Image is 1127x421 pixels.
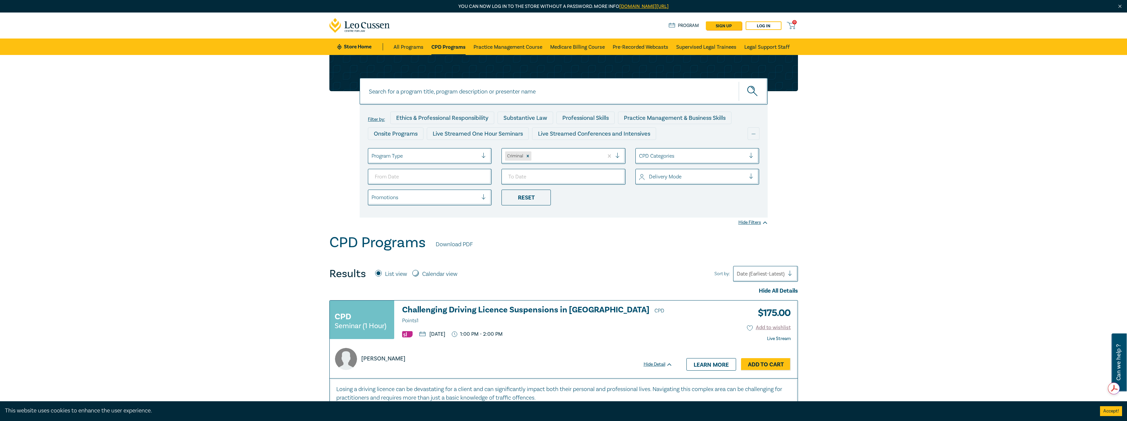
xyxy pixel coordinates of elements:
p: [DATE] [419,331,445,337]
input: Sort by [737,270,738,277]
h3: CPD [335,311,351,323]
div: Pre-Recorded Webcasts [475,143,551,156]
a: All Programs [394,39,423,55]
div: Professional Skills [556,112,615,124]
input: To Date [501,169,626,185]
div: Live Streamed Conferences and Intensives [532,127,656,140]
a: Learn more [686,358,736,371]
p: You can now log in to the store without a password. More info [329,3,798,10]
div: Hide Filters [738,219,768,226]
strong: Live Stream [767,336,791,342]
a: Legal Support Staff [744,39,790,55]
h3: Challenging Driving Licence Suspensions in [GEOGRAPHIC_DATA] [402,305,673,325]
a: sign up [706,21,742,30]
img: A8UdDugLQf5CAAAAJXRFWHRkYXRlOmNyZWF0ZQAyMDIxLTA5LTMwVDA5OjEwOjA0KzAwOjAwJDk1UAAAACV0RVh0ZGF0ZTptb... [335,348,357,370]
input: Search for a program title, program description or presenter name [360,78,768,105]
div: Onsite Programs [368,127,423,140]
h4: Results [329,267,366,280]
div: Hide Detail [644,361,680,368]
a: CPD Programs [431,39,466,55]
a: Pre-Recorded Webcasts [613,39,668,55]
div: Substantive Law [498,112,553,124]
h3: $ 175.00 [753,305,791,321]
div: Remove Criminal [524,151,531,161]
input: select [371,194,373,201]
div: This website uses cookies to enhance the user experience. [5,407,1090,415]
h1: CPD Programs [329,234,426,251]
a: Challenging Driving Licence Suspensions in [GEOGRAPHIC_DATA] CPD Points1 [402,305,673,325]
span: 0 [792,20,797,24]
a: Practice Management Course [474,39,542,55]
a: Program [669,22,699,29]
p: [PERSON_NAME] [361,355,405,363]
a: Log in [746,21,781,30]
button: Accept cookies [1100,406,1122,416]
div: Hide All Details [329,287,798,295]
a: Medicare Billing Course [550,39,605,55]
a: Download PDF [436,240,473,249]
div: Criminal [505,151,524,161]
input: select [639,152,640,160]
a: [DOMAIN_NAME][URL] [619,3,669,10]
div: Reset [501,190,551,205]
div: Live Streamed Practical Workshops [368,143,472,156]
div: ... [748,127,759,140]
small: Seminar (1 Hour) [335,323,386,329]
span: Can we help ? [1115,337,1122,387]
span: Sort by: [714,270,730,277]
img: Close [1117,4,1123,9]
input: From Date [368,169,492,185]
label: Calendar view [422,270,457,278]
a: Store Home [337,43,383,50]
input: select [371,152,373,160]
div: Practice Management & Business Skills [618,112,731,124]
p: 1:00 PM - 2:00 PM [452,331,503,337]
input: select [639,173,640,180]
label: List view [385,270,407,278]
button: Add to wishlist [747,324,791,331]
a: Supervised Legal Trainees [676,39,736,55]
a: Add to Cart [741,358,791,371]
div: National Programs [630,143,690,156]
div: 10 CPD Point Packages [554,143,627,156]
div: Live Streamed One Hour Seminars [427,127,529,140]
input: select [533,152,534,160]
label: Filter by: [368,117,385,122]
img: Substantive Law [402,331,413,337]
p: Losing a driving licence can be devastating for a client and can significantly impact both their ... [336,385,791,402]
div: Ethics & Professional Responsibility [390,112,494,124]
